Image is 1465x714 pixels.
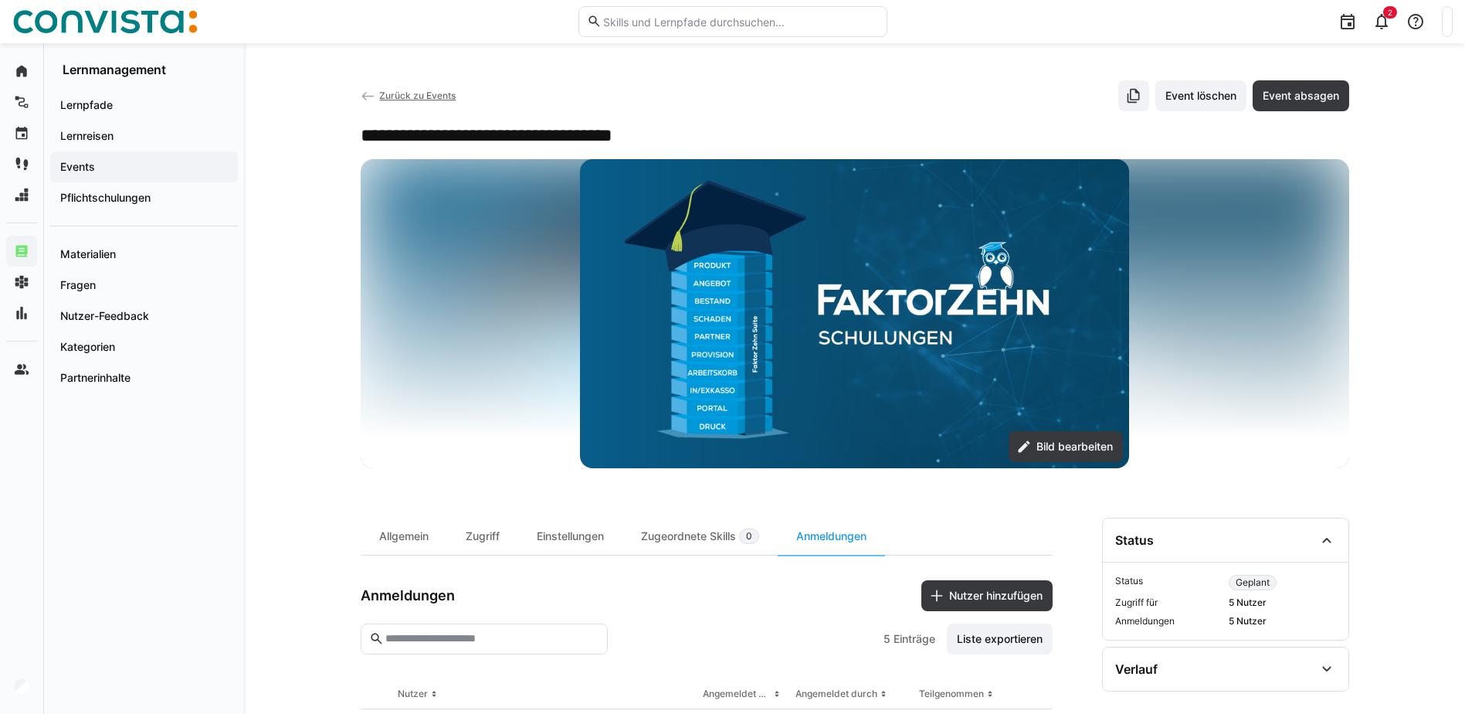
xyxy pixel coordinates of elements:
[447,518,518,555] div: Zugriff
[778,518,885,555] div: Anmeldungen
[361,518,447,555] div: Allgemein
[1115,615,1223,627] span: Anmeldungen
[379,90,456,101] span: Zurück zu Events
[1009,431,1123,462] button: Bild bearbeiten
[1115,575,1223,590] span: Status
[1229,615,1336,627] span: 5 Nutzer
[518,518,622,555] div: Einstellungen
[1115,597,1223,609] span: Zugriff für
[1115,532,1154,548] div: Status
[1260,88,1341,104] span: Event absagen
[1236,576,1270,589] span: Geplant
[1388,8,1392,17] span: 2
[921,580,1053,611] button: Nutzer hinzufügen
[1034,439,1115,454] span: Bild bearbeiten
[398,688,428,700] div: Nutzer
[947,588,1045,603] span: Nutzer hinzufügen
[1155,80,1246,111] button: Event löschen
[1163,88,1239,104] span: Event löschen
[894,631,935,647] span: Einträge
[1253,80,1349,111] button: Event absagen
[919,688,984,700] div: Teilgenommen
[883,631,890,647] span: 5
[602,15,878,29] input: Skills und Lernpfade durchsuchen…
[361,587,455,604] h3: Anmeldungen
[622,518,778,555] div: Zugeordnete Skills
[955,631,1045,647] span: Liste exportieren
[746,530,752,542] span: 0
[795,688,877,700] div: Angemeldet durch
[1115,661,1158,677] div: Verlauf
[703,688,771,700] div: Angemeldet am
[947,624,1053,654] button: Liste exportieren
[361,90,456,101] a: Zurück zu Events
[1229,597,1336,609] span: 5 Nutzer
